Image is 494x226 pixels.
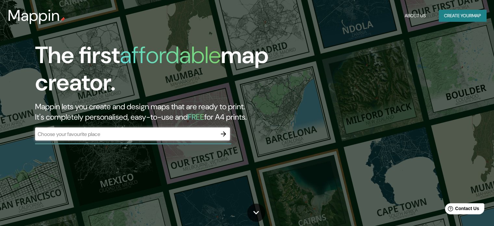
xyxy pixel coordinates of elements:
input: Choose your favourite place [35,130,217,138]
button: Create yourmap [439,10,486,22]
h1: The first map creator. [35,42,282,101]
img: mappin-pin [60,17,65,22]
iframe: Help widget launcher [436,201,487,219]
button: About Us [402,10,428,22]
h3: Mappin [8,7,60,25]
h2: Mappin lets you create and design maps that are ready to print. It's completely personalised, eas... [35,101,282,122]
h1: affordable [120,40,221,70]
h5: FREE [188,112,204,122]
